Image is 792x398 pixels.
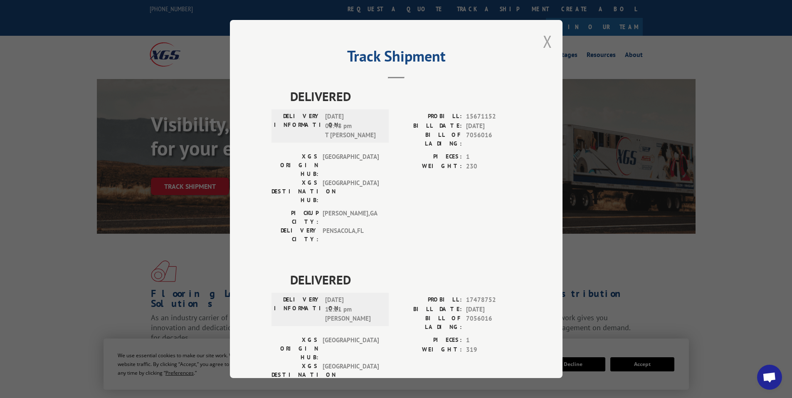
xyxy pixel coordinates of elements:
label: PIECES: [396,152,462,162]
label: WEIGHT: [396,161,462,171]
label: BILL OF LADING: [396,131,462,148]
label: XGS ORIGIN HUB: [271,152,318,178]
label: DELIVERY INFORMATION: [274,295,321,324]
label: PROBILL: [396,112,462,121]
label: BILL OF LADING: [396,314,462,331]
span: 7056016 [466,314,521,331]
span: [DATE] [466,304,521,314]
label: BILL DATE: [396,121,462,131]
h2: Track Shipment [271,50,521,66]
span: [GEOGRAPHIC_DATA] [323,178,379,205]
span: [GEOGRAPHIC_DATA] [323,362,379,388]
span: 1 [466,336,521,345]
span: PENSACOLA , FL [323,226,379,244]
label: PROBILL: [396,295,462,305]
span: [GEOGRAPHIC_DATA] [323,152,379,178]
span: [DATE] [466,121,521,131]
span: 1 [466,152,521,162]
span: [PERSON_NAME] , GA [323,209,379,226]
label: XGS DESTINATION HUB: [271,362,318,388]
div: Open chat [757,365,782,390]
span: 17478752 [466,295,521,305]
label: WEIGHT: [396,345,462,354]
span: 15671152 [466,112,521,121]
label: XGS ORIGIN HUB: [271,336,318,362]
span: [DATE] 03:48 pm T [PERSON_NAME] [325,112,381,140]
label: DELIVERY INFORMATION: [274,112,321,140]
button: Close modal [543,30,552,52]
label: XGS DESTINATION HUB: [271,178,318,205]
span: [GEOGRAPHIC_DATA] [323,336,379,362]
span: DELIVERED [290,87,521,106]
label: PICKUP CITY: [271,209,318,226]
span: 7056016 [466,131,521,148]
label: PIECES: [396,336,462,345]
span: DELIVERED [290,270,521,289]
span: 319 [466,345,521,354]
label: BILL DATE: [396,304,462,314]
span: 230 [466,161,521,171]
span: [DATE] 12:21 pm [PERSON_NAME] [325,295,381,324]
label: DELIVERY CITY: [271,226,318,244]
